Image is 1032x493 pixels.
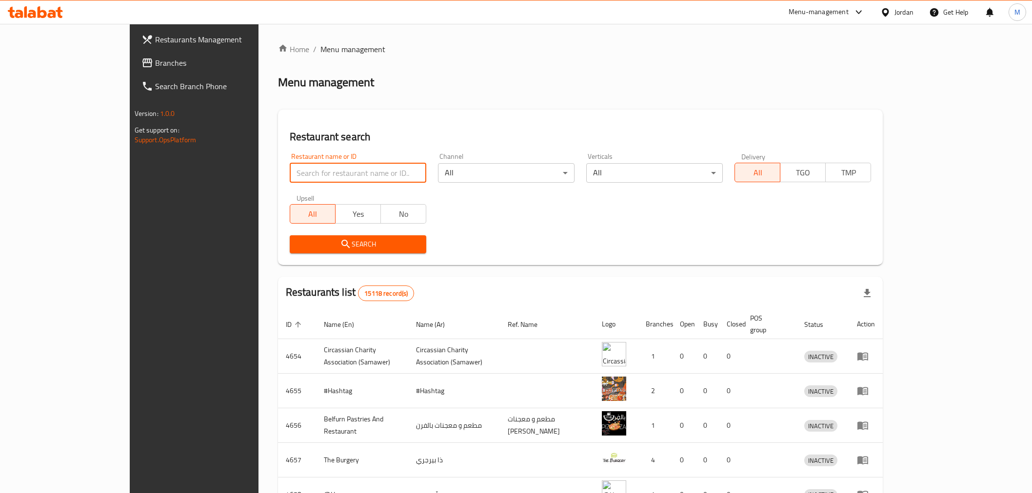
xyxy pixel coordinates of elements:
td: ​Circassian ​Charity ​Association​ (Samawer) [408,339,500,374]
h2: Restaurant search [290,130,872,144]
a: Support.OpsPlatform [135,133,197,146]
h2: Menu management [278,75,374,90]
img: The Burgery [602,446,626,470]
span: POS group [750,312,785,336]
th: Action [849,309,883,339]
img: ​Circassian ​Charity ​Association​ (Samawer) [602,342,626,366]
span: Name (Ar) [416,319,457,330]
div: All [586,163,723,183]
td: #Hashtag [316,374,408,408]
th: Logo [594,309,638,339]
span: INACTIVE [804,386,837,397]
div: Menu [857,454,875,466]
span: 15118 record(s) [358,289,414,298]
th: Branches [638,309,672,339]
span: No [385,207,422,221]
span: INACTIVE [804,420,837,432]
span: INACTIVE [804,351,837,362]
span: Branches [155,57,294,69]
div: Menu [857,385,875,397]
span: Status [804,319,836,330]
span: TGO [784,166,822,180]
span: M [1014,7,1020,18]
td: 1 [638,339,672,374]
td: 0 [695,339,719,374]
div: INACTIVE [804,351,837,362]
label: Delivery [741,153,766,160]
td: مطعم و معجنات [PERSON_NAME] [500,408,594,443]
td: 0 [672,339,695,374]
a: Search Branch Phone [134,75,302,98]
td: 4 [638,443,672,477]
input: Search for restaurant name or ID.. [290,163,426,183]
button: Search [290,235,426,253]
li: / [313,43,317,55]
td: The Burgery [316,443,408,477]
td: 0 [695,408,719,443]
th: Closed [719,309,742,339]
td: Belfurn Pastries And Restaurant [316,408,408,443]
td: 0 [719,374,742,408]
button: Yes [335,204,381,224]
td: 0 [672,374,695,408]
div: Menu-management [789,6,849,18]
span: ID [286,319,304,330]
td: 0 [672,408,695,443]
span: All [739,166,776,180]
label: Upsell [297,194,315,201]
a: Branches [134,51,302,75]
span: Search [298,238,418,250]
span: Yes [339,207,377,221]
th: Open [672,309,695,339]
button: TGO [780,163,826,182]
td: ​Circassian ​Charity ​Association​ (Samawer) [316,339,408,374]
td: 0 [719,339,742,374]
button: All [734,163,780,182]
td: 0 [695,443,719,477]
span: Version: [135,107,159,120]
td: 0 [695,374,719,408]
td: 0 [672,443,695,477]
span: Search Branch Phone [155,80,294,92]
span: Menu management [320,43,385,55]
div: Jordan [894,7,913,18]
div: Total records count [358,285,414,301]
div: Menu [857,419,875,431]
td: 0 [719,408,742,443]
span: INACTIVE [804,455,837,466]
button: All [290,204,336,224]
nav: breadcrumb [278,43,883,55]
td: ذا بيرجري [408,443,500,477]
span: Ref. Name [508,319,550,330]
button: TMP [825,163,871,182]
div: All [438,163,575,183]
td: 2 [638,374,672,408]
td: مطعم و معجنات بالفرن [408,408,500,443]
div: Menu [857,350,875,362]
span: 1.0.0 [160,107,175,120]
span: Name (En) [324,319,367,330]
td: #Hashtag [408,374,500,408]
img: Belfurn Pastries And Restaurant [602,411,626,436]
span: TMP [830,166,867,180]
div: INACTIVE [804,420,837,432]
div: Export file [855,282,879,305]
span: All [294,207,332,221]
span: Get support on: [135,124,179,136]
button: No [380,204,426,224]
td: 0 [719,443,742,477]
a: Restaurants Management [134,28,302,51]
img: #Hashtag [602,377,626,401]
td: 1 [638,408,672,443]
th: Busy [695,309,719,339]
span: Restaurants Management [155,34,294,45]
h2: Restaurants list [286,285,415,301]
